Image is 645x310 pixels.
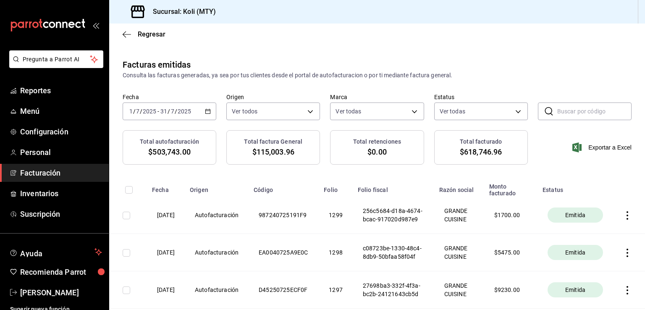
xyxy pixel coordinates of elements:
th: Código [249,178,319,197]
span: Recomienda Parrot [20,266,102,278]
button: Regresar [123,30,165,38]
input: -- [160,108,168,115]
span: / [133,108,136,115]
h3: Total retenciones [353,137,401,146]
button: open_drawer_menu [92,22,99,29]
input: Buscar por código [557,103,632,120]
label: Fecha [123,94,216,100]
span: [PERSON_NAME] [20,287,102,298]
th: [DATE] [147,197,185,234]
span: Ver todas [440,107,465,116]
th: 1299 [319,197,353,234]
th: Autofacturación [185,271,249,309]
span: Ver todos [232,107,257,116]
span: Facturación [20,167,102,179]
th: Fecha [147,178,185,197]
th: Estatus [537,178,613,197]
span: / [175,108,177,115]
h3: Total autofacturación [140,137,199,146]
span: / [140,108,142,115]
th: c08723be-1330-48c4-8db9-50bfaa58f04f [353,234,434,271]
label: Marca [330,94,424,100]
th: 27698ba3-332f-4f3a-bc2b-24121643cb5d [353,271,434,309]
th: D45250725ECF0F [249,271,319,309]
span: $0.00 [367,146,387,158]
th: Autofacturación [185,234,249,271]
div: Facturas emitidas [123,58,191,71]
th: [DATE] [147,271,185,309]
span: Emitida [562,248,589,257]
span: Emitida [562,211,589,219]
span: Emitida [562,286,589,294]
th: 256c5684-d18a-4674-bcac-917020d987e9 [353,197,434,234]
span: $618,746.96 [460,146,502,158]
th: 987240725191F9 [249,197,319,234]
th: 1298 [319,234,353,271]
span: / [168,108,170,115]
span: Reportes [20,85,102,96]
span: - [157,108,159,115]
th: EA0040725A9E0C [249,234,319,271]
span: $115,003.96 [252,146,294,158]
a: Pregunta a Parrot AI [6,61,103,70]
input: -- [136,108,140,115]
span: Suscripción [20,208,102,220]
h3: Total facturado [460,137,502,146]
th: Folio fiscal [353,178,434,197]
input: -- [129,108,133,115]
label: Estatus [434,94,528,100]
div: Consulta las facturas generadas, ya sea por tus clientes desde el portal de autofacturacion o por... [123,71,632,80]
span: Menú [20,105,102,117]
th: $ 9230.00 [484,271,537,309]
h3: Total factura General [244,137,302,146]
input: ---- [177,108,191,115]
span: Inventarios [20,188,102,199]
th: $ 5475.00 [484,234,537,271]
span: Personal [20,147,102,158]
span: $503,743.00 [148,146,190,158]
th: GRANDE CUISINE [434,234,484,271]
input: ---- [142,108,157,115]
th: $ 1700.00 [484,197,537,234]
th: 1297 [319,271,353,309]
label: Origen [226,94,320,100]
th: Monto facturado [484,178,537,197]
span: Configuración [20,126,102,137]
th: Autofacturación [185,197,249,234]
button: Pregunta a Parrot AI [9,50,103,68]
input: -- [170,108,175,115]
button: Exportar a Excel [574,142,632,152]
th: GRANDE CUISINE [434,197,484,234]
span: Ver todas [336,107,361,116]
th: Origen [185,178,249,197]
th: Razón social [434,178,484,197]
span: Ayuda [20,247,91,257]
th: [DATE] [147,234,185,271]
h3: Sucursal: Koli (MTY) [146,7,216,17]
th: GRANDE CUISINE [434,271,484,309]
span: Pregunta a Parrot AI [23,55,90,64]
th: Folio [319,178,353,197]
span: Regresar [138,30,165,38]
